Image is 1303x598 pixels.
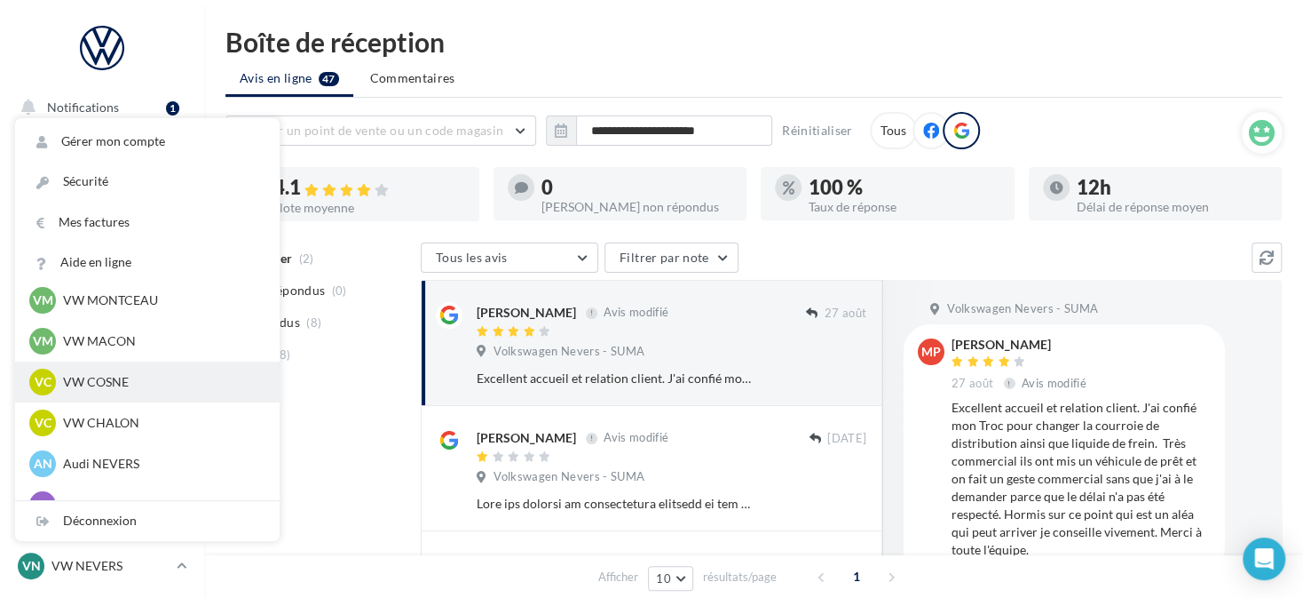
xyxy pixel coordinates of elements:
[306,315,321,330] span: (8)
[11,355,193,393] a: Médiathèque
[477,304,576,322] div: [PERSON_NAME]
[825,306,866,322] span: 27 août
[63,373,258,391] p: VW COSNE
[952,376,993,392] span: 27 août
[703,569,777,586] span: résultats/page
[33,291,53,309] span: VM
[225,116,536,146] button: Choisir un point de vente ou un code magasin
[332,283,347,298] span: (0)
[494,469,644,485] span: Volkswagen Nevers - SUMA
[541,178,733,197] div: 0
[947,301,1098,317] span: Volkswagen Nevers - SUMA
[952,399,1211,559] div: Excellent accueil et relation client. J'ai confié mon Troc pour changer la courroie de distributi...
[22,557,41,575] span: VN
[35,373,51,391] span: VC
[952,339,1090,351] div: [PERSON_NAME]
[477,429,576,447] div: [PERSON_NAME]
[436,250,508,265] span: Tous les avis
[809,178,1000,197] div: 100 %
[1077,201,1268,213] div: Délai de réponse moyen
[827,431,866,447] span: [DATE]
[775,120,860,141] button: Réinitialiser
[15,162,280,202] a: Sécurité
[63,291,258,309] p: VW MONTCEAU
[33,496,53,514] span: AM
[51,557,170,575] p: VW NEVERS
[870,112,917,149] div: Tous
[15,243,280,283] a: Aide en ligne
[15,501,280,541] div: Déconnexion
[11,267,193,305] a: Campagnes
[809,201,1000,213] div: Taux de réponse
[47,100,119,115] span: Notifications
[604,431,668,445] span: Avis modifié
[273,178,465,198] div: 4.1
[11,133,193,171] a: Opérations
[11,400,193,437] a: Calendrier
[656,571,671,586] span: 10
[273,202,465,214] div: Note moyenne
[421,243,598,273] button: Tous les avis
[15,203,280,243] a: Mes factures
[166,101,179,116] div: 1
[11,177,193,215] a: Boîte de réception47
[604,243,738,273] button: Filtrer par note
[604,306,668,320] span: Avis modifié
[34,455,52,473] span: AN
[242,282,325,299] span: Non répondus
[63,496,258,514] p: Audi MACON
[63,414,258,432] p: VW CHALON
[276,347,291,362] span: (8)
[541,201,733,213] div: [PERSON_NAME] non répondus
[477,495,751,513] div: Lore ips dolorsi am consectetura elitsedd ei tem inci utlab etdolo magn aliqu enimadm veni q no e...
[11,223,193,260] a: Visibilité en ligne
[842,562,871,591] span: 1
[15,122,280,162] a: Gérer mon compte
[11,89,186,126] button: Notifications 1
[14,549,190,583] a: VN VW NEVERS
[1022,376,1086,390] span: Avis modifié
[921,343,941,361] span: MP
[63,332,258,350] p: VW MACON
[494,344,644,360] span: Volkswagen Nevers - SUMA
[63,455,258,473] p: Audi NEVERS
[11,443,193,496] a: PLV et print personnalisable
[648,566,693,591] button: 10
[35,414,51,432] span: VC
[225,28,1282,55] div: Boîte de réception
[11,311,193,348] a: Contacts
[598,569,638,586] span: Afficher
[241,123,503,138] span: Choisir un point de vente ou un code magasin
[1077,178,1268,197] div: 12h
[477,370,751,387] div: Excellent accueil et relation client. J'ai confié mon Troc pour changer la courroie de distributi...
[1243,538,1285,580] div: Open Intercom Messenger
[370,69,455,87] span: Commentaires
[33,332,53,350] span: VM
